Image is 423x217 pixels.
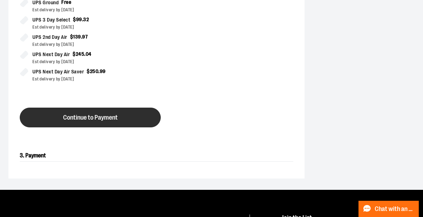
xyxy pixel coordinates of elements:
[82,17,84,22] span: .
[100,68,106,74] span: 99
[90,68,99,74] span: 250
[358,201,419,217] button: Chat with an Expert
[20,33,28,42] input: UPS 2nd Day Air$139.97Est delivery by [DATE]
[76,51,85,57] span: 245
[86,51,92,57] span: 04
[83,17,89,22] span: 32
[375,206,415,212] span: Chat with an Expert
[32,68,84,76] span: UPS Next Day Air Saver
[32,76,151,82] div: Est delivery by [DATE]
[32,7,151,13] div: Est delivery by [DATE]
[84,51,86,57] span: .
[98,68,100,74] span: .
[20,108,161,127] button: Continue to Payment
[32,41,151,48] div: Est delivery by [DATE]
[73,17,76,22] span: $
[32,59,151,65] div: Est delivery by [DATE]
[70,34,73,40] span: $
[82,34,88,40] span: 97
[87,68,90,74] span: $
[20,150,293,162] h2: 3. Payment
[32,24,151,30] div: Est delivery by [DATE]
[81,34,82,40] span: .
[32,33,67,41] span: UPS 2nd Day Air
[76,17,82,22] span: 99
[73,34,81,40] span: 139
[20,50,28,59] input: UPS Next Day Air$245.04Est delivery by [DATE]
[20,16,28,24] input: UPS 3 Day Select$99.32Est delivery by [DATE]
[63,114,118,121] span: Continue to Payment
[20,68,28,76] input: UPS Next Day Air Saver$250.99Est delivery by [DATE]
[73,51,76,57] span: $
[32,16,70,24] span: UPS 3 Day Select
[32,50,70,59] span: UPS Next Day Air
